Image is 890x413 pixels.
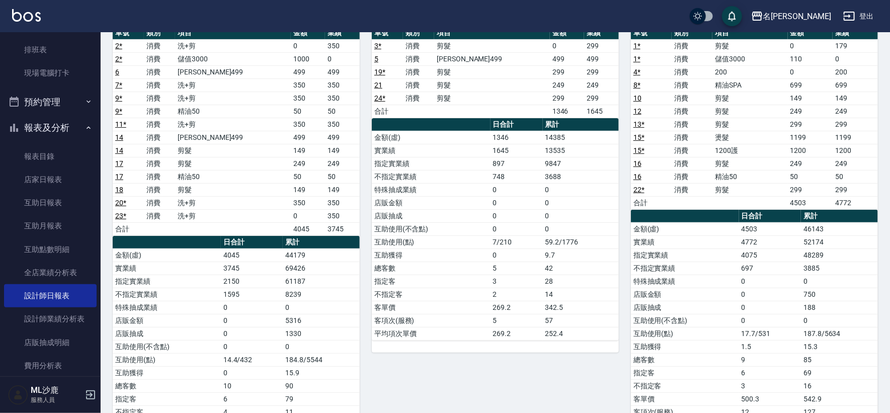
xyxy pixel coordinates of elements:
a: 14 [115,146,123,154]
td: 299 [584,65,619,78]
td: 互助使用(不含點) [113,340,221,353]
td: 350 [291,92,326,105]
table: a dense table [372,27,619,118]
td: 15.3 [801,340,878,353]
td: 2150 [221,275,283,288]
td: 5 [491,262,543,275]
td: 互助使用(點) [113,353,221,366]
td: 699 [788,78,833,92]
td: 1346 [550,105,585,118]
td: 剪髮 [712,157,787,170]
td: 消費 [672,183,712,196]
td: 合計 [113,222,144,235]
td: 0 [283,301,360,314]
td: 消費 [144,39,175,52]
td: 店販金額 [372,196,491,209]
img: Logo [12,9,41,22]
a: 店家日報表 [4,168,97,191]
td: 指定客 [372,275,491,288]
td: 消費 [672,131,712,144]
td: 0 [788,65,833,78]
td: 44179 [283,249,360,262]
button: save [722,6,742,26]
td: [PERSON_NAME]499 [175,65,291,78]
td: 精油50 [712,170,787,183]
td: 消費 [672,92,712,105]
td: 0 [221,301,283,314]
td: 剪髮 [712,92,787,105]
button: 名[PERSON_NAME] [747,6,835,27]
th: 單號 [113,27,144,40]
td: 消費 [403,92,434,105]
td: 消費 [672,39,712,52]
td: 5316 [283,314,360,327]
td: 1199 [833,131,878,144]
td: 697 [739,262,801,275]
td: 消費 [144,78,175,92]
th: 單號 [372,27,403,40]
td: 消費 [144,92,175,105]
td: 0 [221,327,283,340]
a: 17 [115,173,123,181]
td: 350 [325,92,360,105]
td: 洗+剪 [175,39,291,52]
td: 消費 [672,105,712,118]
th: 類別 [403,27,434,40]
td: 1000 [291,52,326,65]
td: 消費 [144,183,175,196]
td: 48289 [801,249,878,262]
td: 消費 [144,157,175,170]
td: 17.7/531 [739,327,801,340]
td: 消費 [403,52,434,65]
td: 8239 [283,288,360,301]
th: 日合計 [491,118,543,131]
th: 業績 [584,27,619,40]
td: 合計 [631,196,672,209]
td: 350 [291,78,326,92]
td: 消費 [672,118,712,131]
td: 店販抽成 [631,301,739,314]
td: 消費 [403,39,434,52]
td: 剪髮 [434,78,550,92]
td: [PERSON_NAME]499 [175,131,291,144]
td: 269.2 [491,301,543,314]
td: 149 [325,183,360,196]
table: a dense table [113,27,360,236]
td: 249 [584,78,619,92]
td: 店販抽成 [113,327,221,340]
td: 店販金額 [631,288,739,301]
td: 28 [543,275,619,288]
td: 249 [833,157,878,170]
td: 不指定實業績 [631,262,739,275]
td: 互助使用(不含點) [631,314,739,327]
td: 750 [801,288,878,301]
td: 14 [543,288,619,301]
th: 項目 [434,27,550,40]
td: 0 [283,340,360,353]
td: 1199 [788,131,833,144]
td: 342.5 [543,301,619,314]
td: 499 [291,65,326,78]
img: Person [8,385,28,405]
td: 消費 [144,144,175,157]
td: 特殊抽成業績 [113,301,221,314]
a: 17 [115,159,123,168]
td: 1200護 [712,144,787,157]
td: 14385 [543,131,619,144]
td: 499 [325,65,360,78]
td: 0 [491,222,543,235]
td: 消費 [672,52,712,65]
a: 現場電腦打卡 [4,61,97,85]
td: 0 [221,314,283,327]
a: 設計師日報表 [4,284,97,307]
td: 消費 [672,78,712,92]
td: 特殊抽成業績 [631,275,739,288]
td: 3745 [221,262,283,275]
td: 499 [550,52,585,65]
td: 平均項次單價 [372,327,491,340]
td: 1595 [221,288,283,301]
a: 6 [115,68,119,76]
a: 互助月報表 [4,214,97,237]
td: 897 [491,157,543,170]
td: 1200 [833,144,878,157]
